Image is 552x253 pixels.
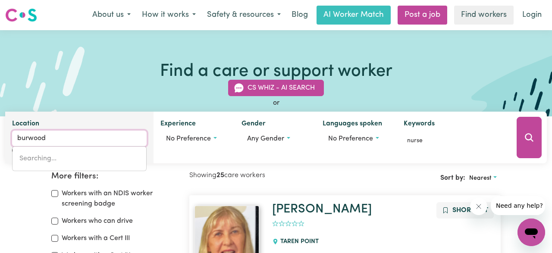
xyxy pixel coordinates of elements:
label: Location [12,119,39,131]
button: Worker experience options [160,131,228,147]
div: menu-options [12,146,147,171]
span: No preference [166,135,211,142]
h2: More filters: [51,172,179,181]
button: Safety & resources [201,6,286,24]
iframe: 開啟傳訊視窗按鈕 [517,219,545,246]
label: Workers who can drive [62,216,133,226]
button: Worker gender preference [241,131,309,147]
span: Any gender [247,135,284,142]
label: Languages spoken [323,119,382,131]
span: Nearest [469,175,492,181]
label: Keywords [404,119,435,131]
h1: Find a care or support worker [160,61,392,82]
button: How it works [136,6,201,24]
button: CS Whiz - AI Search [228,80,324,96]
span: Shortlist [452,207,488,214]
label: Workers with a Cert III [62,233,130,244]
span: Sort by: [440,175,465,181]
input: Enter a suburb [12,131,147,146]
div: or [5,98,547,108]
label: Gender [241,119,266,131]
a: [PERSON_NAME] [272,203,372,216]
button: Add to shortlist [436,202,494,219]
input: Enter keywords, e.g. full name, interests [404,134,505,147]
iframe: 關閉訊息 [470,198,487,215]
a: Login [517,6,547,25]
button: Search [517,117,542,158]
iframe: 來自公司的訊息 [491,196,545,215]
a: Blog [286,6,313,25]
span: No preference [328,135,373,142]
a: Careseekers logo [5,5,37,25]
a: Post a job [398,6,447,25]
h2: Showing care workers [189,172,345,180]
button: About us [87,6,136,24]
label: Workers with an NDIS worker screening badge [62,188,179,209]
a: AI Worker Match [317,6,391,25]
div: add rating by typing an integer from 0 to 5 or pressing arrow keys [272,219,304,229]
img: Careseekers logo [5,7,37,23]
b: 25 [216,172,224,179]
label: Experience [160,119,196,131]
button: Sort search results [465,172,501,185]
a: Find workers [454,6,514,25]
button: Worker language preferences [323,131,390,147]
